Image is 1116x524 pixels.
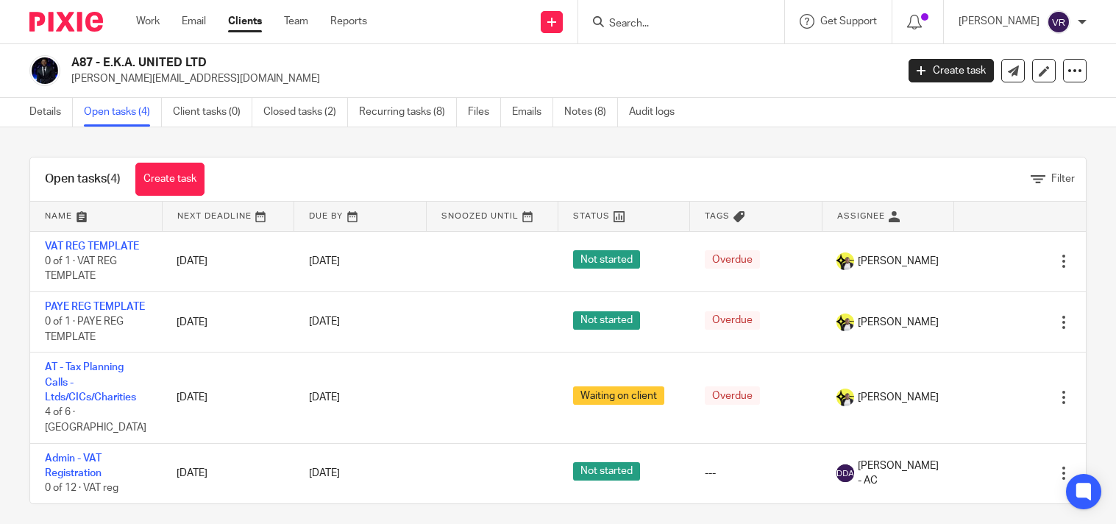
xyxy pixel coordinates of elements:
span: Overdue [705,386,760,405]
a: AT - Tax Planning Calls - Ltds/CICs/Charities [45,362,136,403]
span: Filter [1051,174,1075,184]
span: [DATE] [309,317,340,327]
a: Create task [909,59,994,82]
a: Audit logs [629,98,686,127]
span: Not started [573,311,640,330]
span: Get Support [820,16,877,26]
a: Clients [228,14,262,29]
a: Admin - VAT Registration [45,453,102,478]
a: Team [284,14,308,29]
a: PAYE REG TEMPLATE [45,302,145,312]
p: [PERSON_NAME] [959,14,1039,29]
span: [PERSON_NAME] [858,390,939,405]
a: Create task [135,163,205,196]
span: 0 of 12 · VAT reg [45,483,118,493]
h1: Open tasks [45,171,121,187]
a: Recurring tasks (8) [359,98,457,127]
div: --- [705,466,807,481]
span: Overdue [705,250,760,269]
span: Waiting on client [573,386,664,405]
img: Carine-Starbridge.jpg [836,314,854,331]
h2: A87 - E.K.A. UNITED LTD [71,55,723,71]
a: Files [468,98,501,127]
span: 4 of 6 · [GEOGRAPHIC_DATA] [45,408,146,433]
img: Carine-Starbridge.jpg [836,389,854,406]
span: Not started [573,462,640,481]
span: Status [573,212,610,220]
img: svg%3E [1047,10,1070,34]
span: [PERSON_NAME] [858,315,939,330]
a: Reports [330,14,367,29]
span: [DATE] [309,468,340,478]
a: Emails [512,98,553,127]
a: Details [29,98,73,127]
a: VAT REG TEMPLATE [45,241,139,252]
span: (4) [107,173,121,185]
input: Search [608,18,740,31]
img: Pixie [29,12,103,32]
td: [DATE] [162,291,294,352]
img: ERIC%20KOFI%20ABREFA.jpg [29,55,60,86]
td: [DATE] [162,231,294,291]
span: [DATE] [309,392,340,403]
span: [DATE] [309,256,340,266]
a: Email [182,14,206,29]
a: Client tasks (0) [173,98,252,127]
span: 0 of 1 · PAYE REG TEMPLATE [45,317,124,343]
span: 0 of 1 · VAT REG TEMPLATE [45,256,117,282]
a: Notes (8) [564,98,618,127]
p: [PERSON_NAME][EMAIL_ADDRESS][DOMAIN_NAME] [71,71,886,86]
span: [PERSON_NAME] - AC [858,458,939,489]
a: Work [136,14,160,29]
img: svg%3E [836,464,854,482]
a: Closed tasks (2) [263,98,348,127]
span: Tags [705,212,730,220]
img: Carine-Starbridge.jpg [836,252,854,270]
span: Not started [573,250,640,269]
td: [DATE] [162,353,294,443]
td: [DATE] [162,443,294,503]
span: Overdue [705,311,760,330]
a: Open tasks (4) [84,98,162,127]
span: Snoozed Until [441,212,519,220]
span: [PERSON_NAME] [858,254,939,269]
